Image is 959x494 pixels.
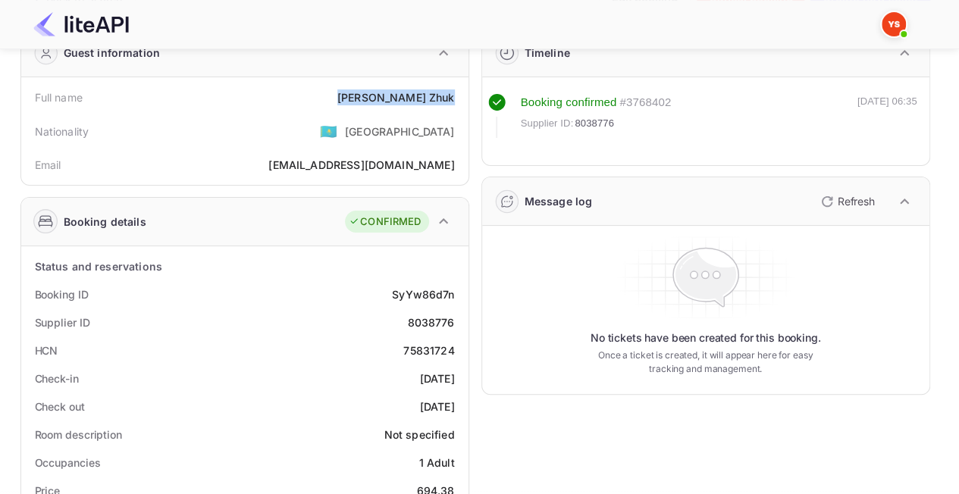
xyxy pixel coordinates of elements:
[35,455,101,471] div: Occupancies
[420,399,455,414] div: [DATE]
[575,116,614,131] span: 8038776
[882,12,906,36] img: Yandex Support
[349,214,421,230] div: CONFIRMED
[591,330,821,345] p: No tickets have been created for this booking.
[33,12,129,36] img: LiteAPI Logo
[525,193,593,209] div: Message log
[619,94,671,111] div: # 3768402
[392,286,454,302] div: SyYw86d7n
[345,123,455,139] div: [GEOGRAPHIC_DATA]
[268,157,454,173] div: [EMAIL_ADDRESS][DOMAIN_NAME]
[337,89,455,105] div: [PERSON_NAME] Zhuk
[320,117,337,145] span: United States
[35,157,61,173] div: Email
[64,214,146,230] div: Booking details
[521,116,574,131] span: Supplier ID:
[35,370,79,386] div: Check-in
[418,455,454,471] div: 1 Adult
[35,123,89,139] div: Nationality
[525,45,570,61] div: Timeline
[857,94,917,138] div: [DATE] 06:35
[838,193,875,209] p: Refresh
[403,342,454,358] div: 75831724
[35,258,162,274] div: Status and reservations
[35,286,89,302] div: Booking ID
[64,45,161,61] div: Guest information
[521,94,617,111] div: Booking confirmed
[35,399,85,414] div: Check out
[586,349,826,376] p: Once a ticket is created, it will appear here for easy tracking and management.
[35,89,83,105] div: Full name
[407,314,454,330] div: 8038776
[35,314,90,330] div: Supplier ID
[420,370,455,386] div: [DATE]
[35,427,122,442] div: Room description
[384,427,455,442] div: Not specified
[812,189,881,214] button: Refresh
[35,342,58,358] div: HCN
